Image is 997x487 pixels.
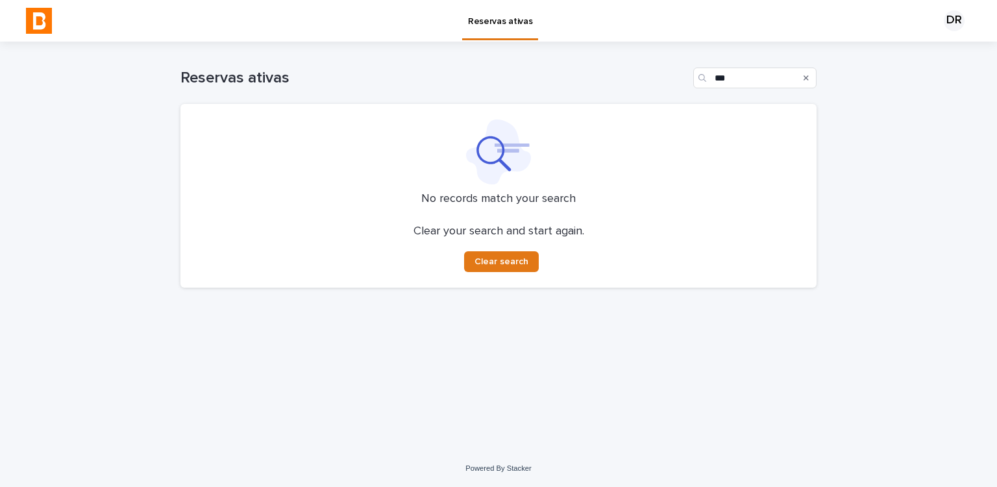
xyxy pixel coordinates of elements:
[474,257,528,266] span: Clear search
[26,8,52,34] img: NnDbqpVWR6iGvzpSnmHx
[693,68,817,88] input: Search
[196,192,801,206] p: No records match your search
[464,251,539,272] button: Clear search
[180,69,688,88] h1: Reservas ativas
[944,10,965,31] div: DR
[465,464,531,472] a: Powered By Stacker
[413,225,584,239] p: Clear your search and start again.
